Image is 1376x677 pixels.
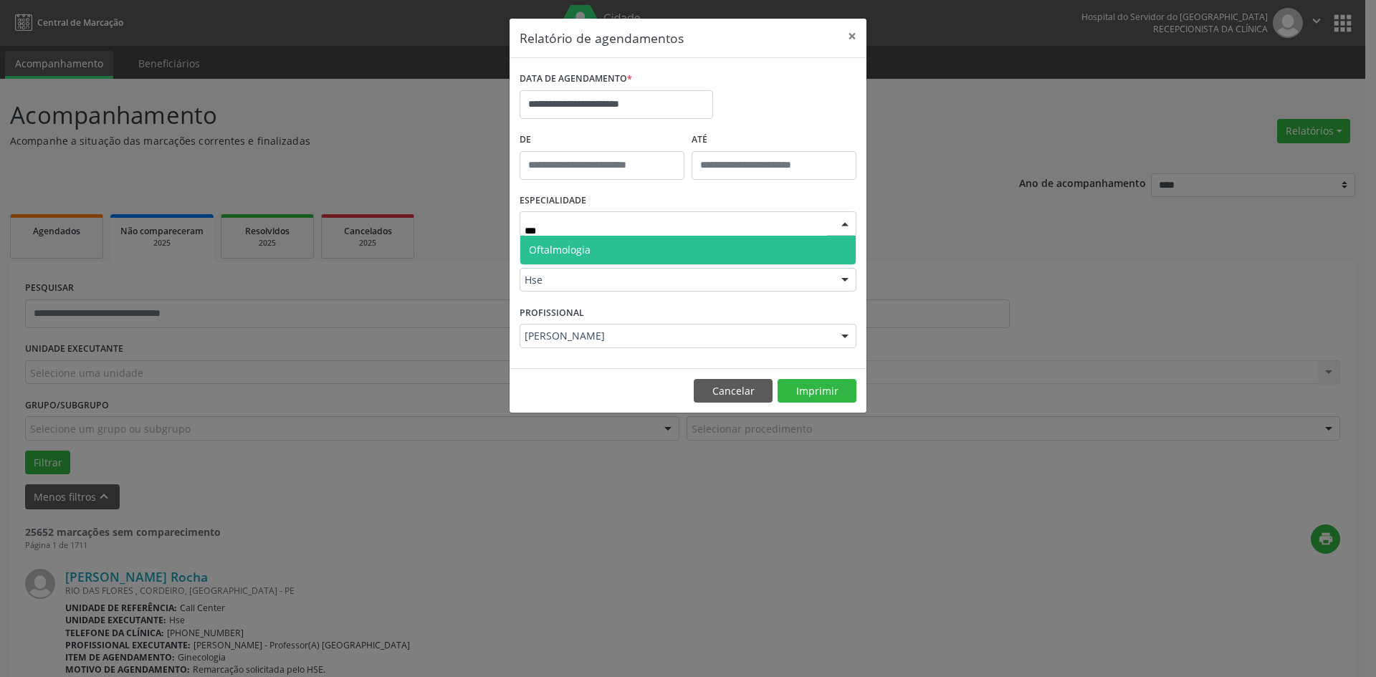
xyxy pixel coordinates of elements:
h5: Relatório de agendamentos [520,29,684,47]
label: PROFISSIONAL [520,302,584,324]
label: ESPECIALIDADE [520,190,586,212]
span: Hse [525,273,827,287]
label: ATÉ [692,129,856,151]
span: Oftalmologia [529,243,591,256]
button: Cancelar [694,379,773,403]
label: DATA DE AGENDAMENTO [520,68,632,90]
button: Close [838,19,866,54]
span: [PERSON_NAME] [525,329,827,343]
label: De [520,129,684,151]
button: Imprimir [778,379,856,403]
